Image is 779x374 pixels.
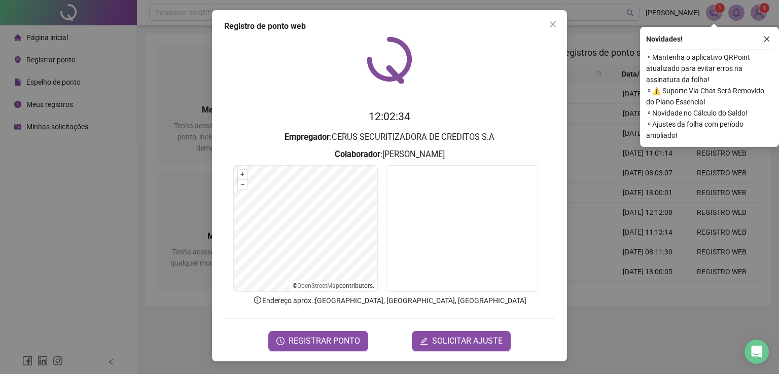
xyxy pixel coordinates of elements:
button: – [238,180,247,190]
span: REGISTRAR PONTO [289,335,360,347]
span: ⚬ Mantenha o aplicativo QRPoint atualizado para evitar erros na assinatura da folha! [646,52,773,85]
span: ⚬ Novidade no Cálculo do Saldo! [646,107,773,119]
div: Open Intercom Messenger [745,340,769,364]
time: 12:02:34 [369,110,410,123]
h3: : [PERSON_NAME] [224,148,555,161]
span: info-circle [253,295,262,305]
strong: Colaborador [335,149,380,159]
li: © contributors. [293,282,374,289]
span: close [549,20,557,28]
span: clock-circle [276,337,285,345]
h3: : CERUS SECURITIZADORA DE CREDITOS S.A [224,131,555,144]
button: REGISTRAR PONTO [268,331,368,351]
span: ⚬ ⚠️ Suporte Via Chat Será Removido do Plano Essencial [646,85,773,107]
span: ⚬ Ajustes da folha com período ampliado! [646,119,773,141]
button: Close [545,16,561,32]
button: editSOLICITAR AJUSTE [412,331,511,351]
button: + [238,170,247,179]
a: OpenStreetMap [297,282,339,289]
p: Endereço aprox. : [GEOGRAPHIC_DATA], [GEOGRAPHIC_DATA], [GEOGRAPHIC_DATA] [224,295,555,306]
span: close [763,35,770,43]
img: QRPoint [367,36,412,84]
span: edit [420,337,428,345]
span: SOLICITAR AJUSTE [432,335,503,347]
div: Registro de ponto web [224,20,555,32]
strong: Empregador [285,132,330,142]
span: Novidades ! [646,33,683,45]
